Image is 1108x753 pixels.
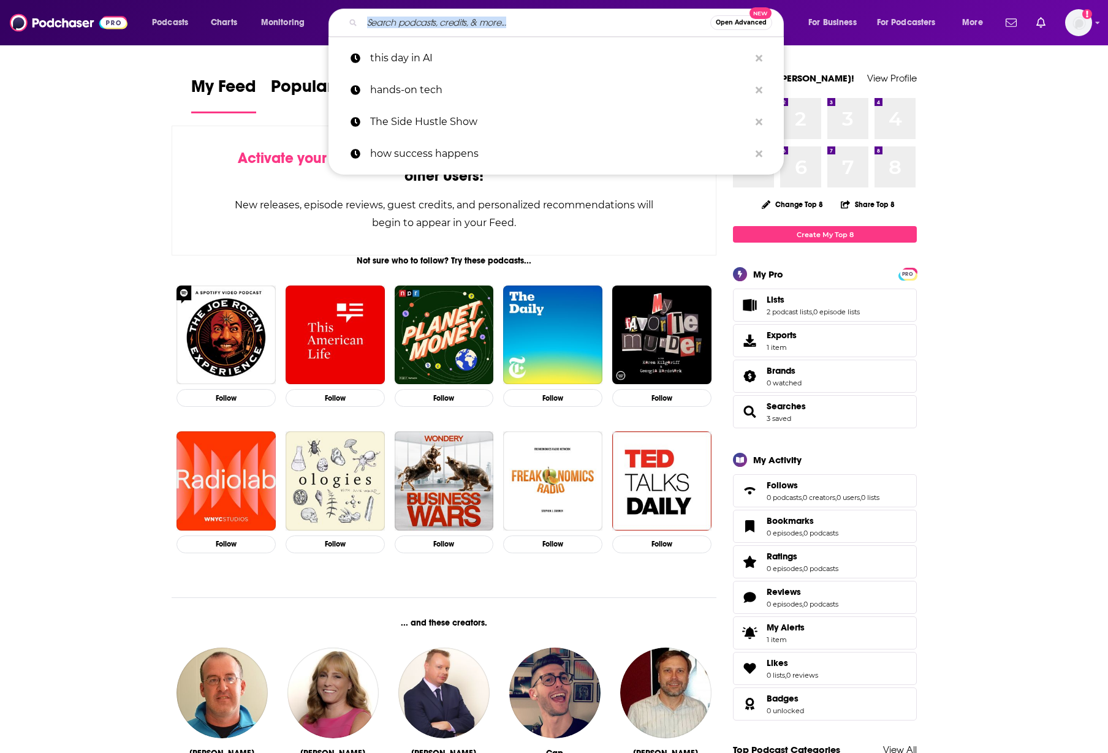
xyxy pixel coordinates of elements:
span: Bookmarks [733,510,917,543]
a: this day in AI [328,42,784,74]
span: Searches [767,401,806,412]
div: Not sure who to follow? Try these podcasts... [172,255,716,266]
a: 0 watched [767,379,802,387]
a: 0 users [837,493,860,502]
span: Lists [767,294,784,305]
img: User Profile [1065,9,1092,36]
a: 3 saved [767,414,791,423]
div: My Pro [753,268,783,280]
div: New releases, episode reviews, guest credits, and personalized recommendations will begin to appe... [233,196,655,232]
a: Reviews [767,586,838,597]
img: Business Wars [395,431,494,531]
img: Freakonomics Radio [503,431,602,531]
a: 2 podcast lists [767,308,812,316]
img: Dave Anthony [620,648,711,738]
a: Follows [767,480,879,491]
button: Show profile menu [1065,9,1092,36]
span: Follows [767,480,798,491]
button: Follow [503,535,602,553]
a: 0 episodes [767,529,802,537]
a: 0 unlocked [767,706,804,715]
img: Planet Money [395,286,494,385]
img: Radiolab [176,431,276,531]
span: Charts [211,14,237,31]
a: 0 creators [803,493,835,502]
span: , [802,493,803,502]
a: Bookmarks [767,515,838,526]
button: Change Top 8 [754,197,830,212]
button: Follow [176,389,276,407]
a: PRO [900,269,915,278]
span: Popular Feed [271,76,375,104]
span: Searches [733,395,917,428]
span: , [802,600,803,608]
button: Follow [286,535,385,553]
a: Searches [737,403,762,420]
a: 0 podcasts [803,564,838,573]
span: Monitoring [261,14,305,31]
span: Badges [767,693,799,704]
a: Likes [737,660,762,677]
span: Badges [733,687,917,721]
span: Logged in as TrevorC [1065,9,1092,36]
span: Bookmarks [767,515,814,526]
a: 0 podcasts [803,600,838,608]
a: 0 episode lists [813,308,860,316]
a: 0 lists [861,493,879,502]
p: this day in AI [370,42,749,74]
span: Brands [733,360,917,393]
span: Open Advanced [716,20,767,26]
span: , [785,671,786,679]
a: Charts [203,13,245,32]
span: , [835,493,837,502]
span: PRO [900,270,915,279]
span: For Business [808,14,857,31]
img: Ologies with Alie Ward [286,431,385,531]
span: Likes [767,657,788,668]
span: Ratings [767,551,797,562]
a: The Side Hustle Show [328,106,784,138]
button: Follow [395,389,494,407]
a: Lists [737,297,762,314]
a: Brands [767,365,802,376]
span: , [812,308,813,316]
p: how success happens [370,138,749,170]
a: hands-on tech [328,74,784,106]
span: Brands [767,365,795,376]
a: Jennifer Kushinka [287,648,378,738]
div: ... and these creators. [172,618,716,628]
span: Ratings [733,545,917,578]
span: More [962,14,983,31]
img: This American Life [286,286,385,385]
a: Show notifications dropdown [1001,12,1022,33]
a: Exports [733,324,917,357]
button: Follow [286,389,385,407]
a: Bookmarks [737,518,762,535]
img: TED Talks Daily [612,431,711,531]
button: Follow [176,535,276,553]
a: Badges [767,693,804,704]
a: Show notifications dropdown [1031,12,1050,33]
a: 0 podcasts [767,493,802,502]
span: Activate your Feed [238,149,363,167]
img: Cap [509,648,600,738]
a: Follows [737,482,762,499]
img: The Joe Rogan Experience [176,286,276,385]
a: Create My Top 8 [733,226,917,243]
img: Eli Savoie [176,648,267,738]
a: View Profile [867,72,917,84]
span: , [860,493,861,502]
button: open menu [869,13,954,32]
a: Welcome [PERSON_NAME]! [733,72,854,84]
span: Lists [733,289,917,322]
a: 0 reviews [786,671,818,679]
p: The Side Hustle Show [370,106,749,138]
span: New [749,7,772,19]
span: 1 item [767,343,797,352]
button: Share Top 8 [840,192,895,216]
button: open menu [800,13,872,32]
input: Search podcasts, credits, & more... [362,13,710,32]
